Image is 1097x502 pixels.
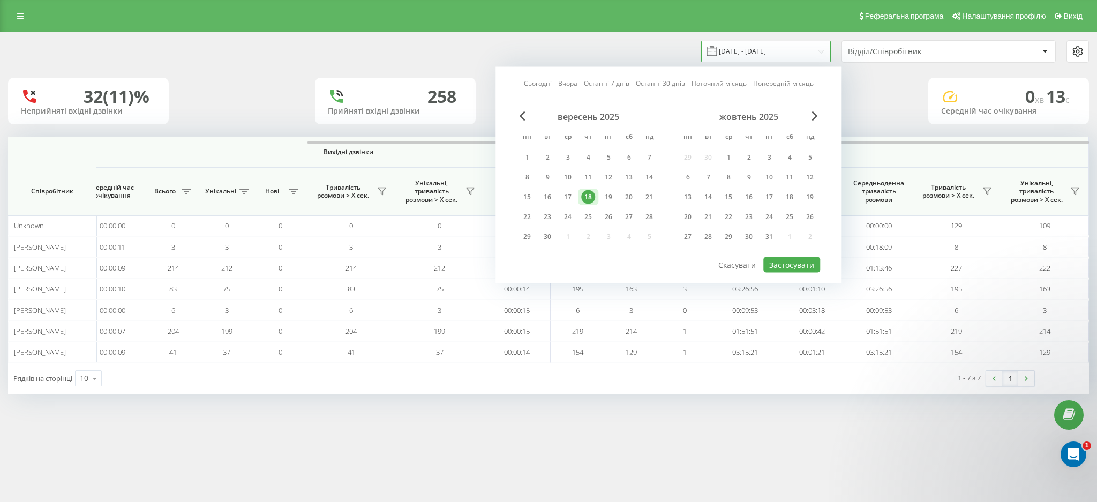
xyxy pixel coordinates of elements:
[434,326,445,336] span: 199
[517,189,537,205] div: пн 15 вер 2025 р.
[580,130,596,146] abbr: четвер
[223,347,230,357] span: 37
[761,130,777,146] abbr: п’ятниця
[169,284,177,294] span: 83
[171,148,525,156] span: Вихідні дзвінки
[492,183,542,200] span: Середній час очікування
[1039,263,1050,273] span: 222
[345,326,357,336] span: 204
[484,321,551,342] td: 00:00:15
[803,170,817,184] div: 12
[84,86,149,107] div: 32 (11)%
[519,111,525,121] span: Previous Month
[783,170,797,184] div: 11
[802,130,818,146] abbr: неділя
[739,209,759,225] div: чт 23 жовт 2025 р.
[519,130,535,146] abbr: понеділок
[80,373,88,384] div: 10
[678,169,698,185] div: пн 6 жовт 2025 р.
[739,189,759,205] div: чт 16 жовт 2025 р.
[718,209,739,225] div: ср 22 жовт 2025 р.
[722,170,735,184] div: 8
[169,347,177,357] span: 41
[698,189,718,205] div: вт 14 жовт 2025 р.
[683,284,687,294] span: 3
[1043,305,1047,315] span: 3
[845,215,912,236] td: 00:00:00
[1039,284,1050,294] span: 163
[520,151,534,164] div: 1
[711,299,778,320] td: 00:09:53
[21,107,156,116] div: Неприйняті вхідні дзвінки
[622,210,636,224] div: 27
[517,169,537,185] div: пн 8 вер 2025 р.
[639,209,659,225] div: нд 28 вер 2025 р.
[598,189,619,205] div: пт 19 вер 2025 р.
[753,78,814,88] a: Попередній місяць
[14,284,66,294] span: [PERSON_NAME]
[79,279,146,299] td: 00:00:10
[225,305,229,315] span: 3
[438,242,441,252] span: 3
[763,257,820,273] button: Застосувати
[581,151,595,164] div: 4
[622,151,636,164] div: 6
[622,190,636,204] div: 20
[681,210,695,224] div: 20
[742,170,756,184] div: 9
[812,111,818,121] span: Next Month
[484,215,551,236] td: 00:00:00
[692,78,747,88] a: Поточний місяць
[626,284,637,294] span: 163
[779,169,800,185] div: сб 11 жовт 2025 р.
[803,151,817,164] div: 5
[401,179,462,204] span: Унікальні, тривалість розмови > Х сек.
[279,221,282,230] span: 0
[853,179,904,204] span: Середньоденна тривалість розмови
[581,190,595,204] div: 18
[602,151,615,164] div: 5
[13,373,72,383] span: Рядків на сторінці
[598,149,619,166] div: пт 5 вер 2025 р.
[572,347,583,357] span: 154
[800,169,820,185] div: нд 12 жовт 2025 р.
[561,190,575,204] div: 17
[958,372,981,383] div: 1 - 7 з 7
[722,230,735,244] div: 29
[619,149,639,166] div: сб 6 вер 2025 р.
[524,78,552,88] a: Сьогодні
[328,107,463,116] div: Прийняті вхідні дзвінки
[762,170,776,184] div: 10
[803,210,817,224] div: 26
[225,221,229,230] span: 0
[718,189,739,205] div: ср 15 жовт 2025 р.
[558,209,578,225] div: ср 24 вер 2025 р.
[955,305,958,315] span: 6
[951,284,962,294] span: 195
[845,258,912,279] td: 01:13:46
[602,170,615,184] div: 12
[561,151,575,164] div: 3
[800,149,820,166] div: нд 5 жовт 2025 р.
[520,190,534,204] div: 15
[619,209,639,225] div: сб 27 вер 2025 р.
[79,258,146,279] td: 00:00:09
[698,209,718,225] div: вт 21 жовт 2025 р.
[681,170,695,184] div: 6
[778,299,845,320] td: 00:03:18
[783,151,797,164] div: 4
[951,221,962,230] span: 129
[678,209,698,225] div: пн 20 жовт 2025 р.
[642,190,656,204] div: 21
[678,229,698,245] div: пн 27 жовт 2025 р.
[561,170,575,184] div: 10
[221,263,232,273] span: 212
[602,210,615,224] div: 26
[779,149,800,166] div: сб 4 жовт 2025 р.
[955,242,958,252] span: 8
[1083,441,1091,450] span: 1
[584,78,629,88] a: Останні 7 днів
[678,111,820,122] div: жовтень 2025
[517,229,537,245] div: пн 29 вер 2025 р.
[636,78,685,88] a: Останні 30 днів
